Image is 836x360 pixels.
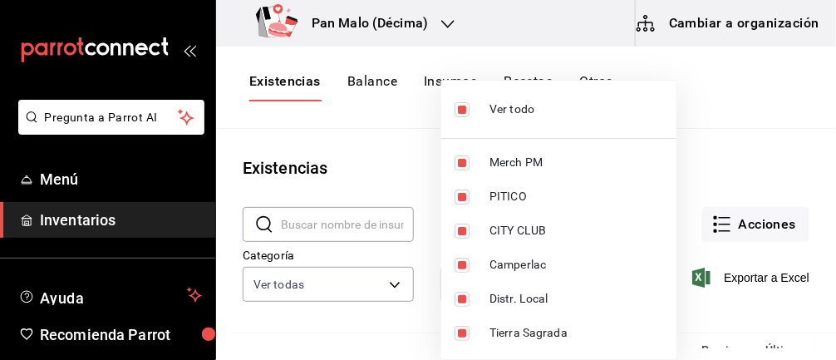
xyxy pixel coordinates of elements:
span: PITICO [489,188,663,205]
span: CITY CLUB [489,222,663,239]
span: Merch PM [489,154,663,171]
span: Tierra Sagrada [489,324,663,342]
span: Ver todo [489,101,663,118]
span: Distr. Local [489,290,663,308]
span: Camperlac [489,256,663,274]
